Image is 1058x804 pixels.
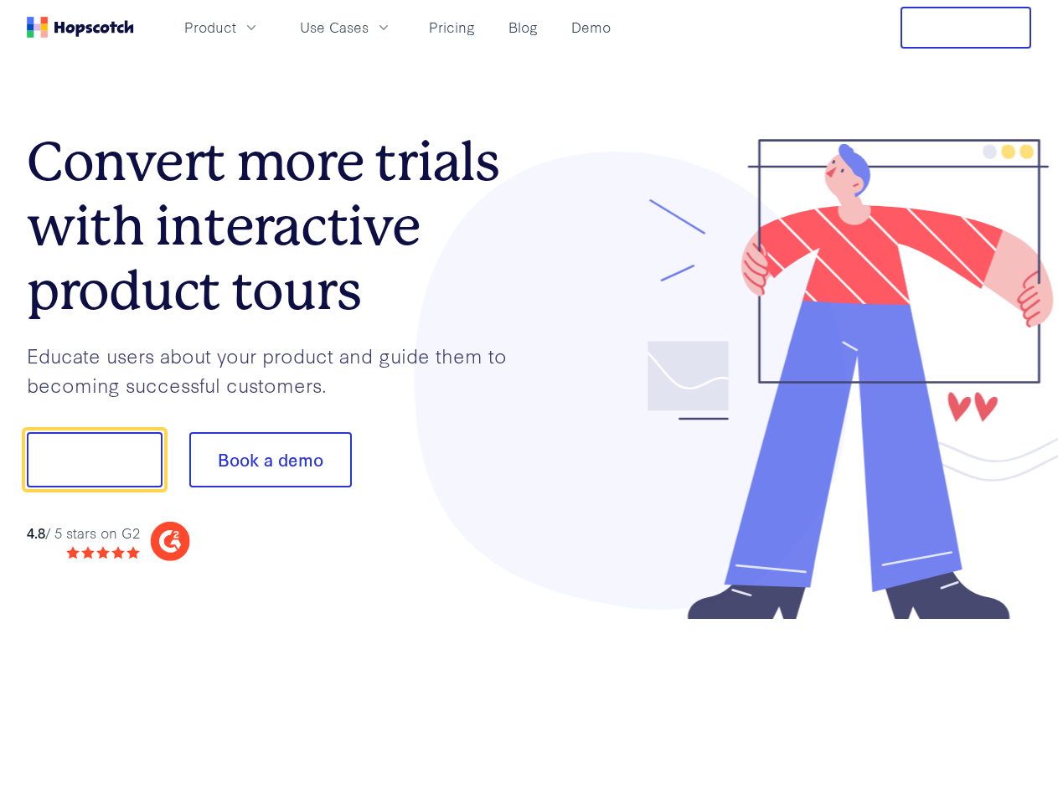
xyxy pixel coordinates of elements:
button: Book a demo [189,432,352,487]
button: Use Cases [290,13,402,41]
h1: Convert more trials with interactive product tours [27,130,529,322]
span: Product [184,17,236,38]
button: Product [174,13,270,41]
a: Blog [502,13,544,41]
span: Use Cases [300,17,369,38]
a: Demo [565,13,617,41]
a: Pricing [422,13,482,41]
button: Show me! [27,432,163,487]
strong: 4.8 [27,523,45,542]
p: Educate users about your product and guide them to becoming successful customers. [27,341,529,399]
a: Home [27,17,134,38]
button: Free Trial [901,7,1031,49]
div: / 5 stars on G2 [27,523,140,544]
